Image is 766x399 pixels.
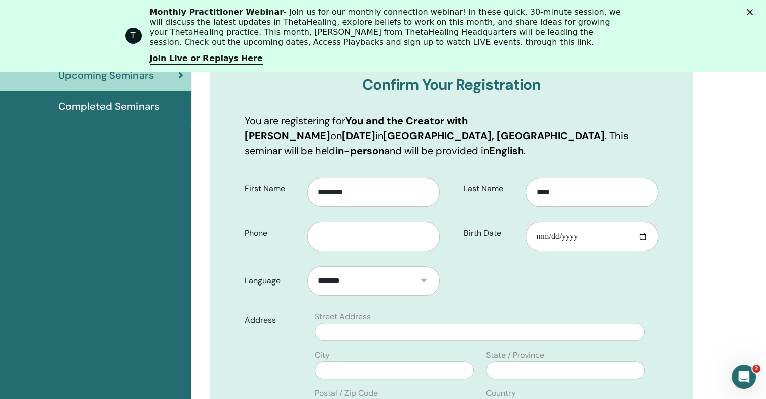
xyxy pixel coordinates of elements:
[315,349,330,361] label: City
[342,129,375,142] b: [DATE]
[237,311,309,330] label: Address
[150,7,625,47] div: - Join us for our monthly connection webinar! In these quick, 30-minute session, we will discuss ...
[237,179,307,198] label: First Name
[486,349,544,361] label: State / Province
[125,28,142,44] div: Profile image for ThetaHealing
[752,365,760,373] span: 2
[732,365,756,389] iframe: Intercom live chat
[315,311,371,323] label: Street Address
[150,53,263,65] a: Join Live or Replays Here
[383,129,605,142] b: [GEOGRAPHIC_DATA], [GEOGRAPHIC_DATA]
[456,223,526,243] label: Birth Date
[335,144,384,157] b: in-person
[245,76,658,94] h3: Confirm Your Registration
[245,113,658,158] p: You are registering for on in . This seminar will be held and will be provided in .
[237,271,307,291] label: Language
[237,223,307,243] label: Phone
[747,9,757,15] div: Close
[150,7,284,17] b: Monthly Practitioner Webinar
[58,68,154,83] span: Upcoming Seminars
[456,179,526,198] label: Last Name
[58,99,159,114] span: Completed Seminars
[245,114,468,142] b: You and the Creator with [PERSON_NAME]
[489,144,524,157] b: English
